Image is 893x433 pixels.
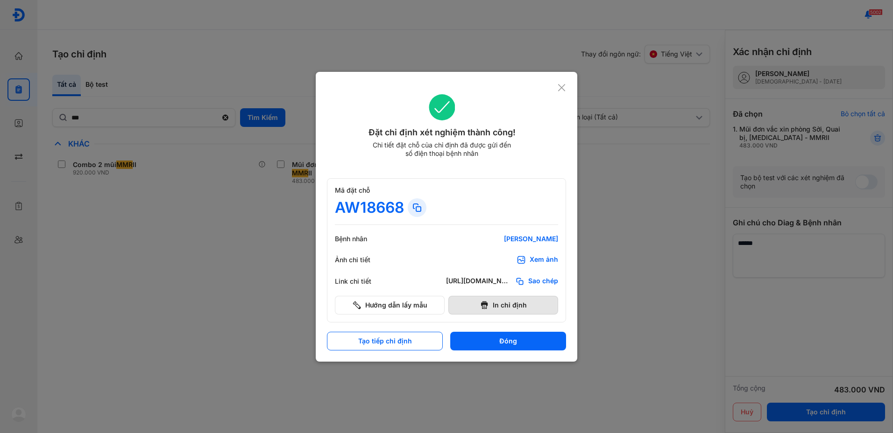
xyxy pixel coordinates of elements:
div: [URL][DOMAIN_NAME] [446,277,511,286]
button: In chỉ định [448,296,558,314]
div: [PERSON_NAME] [446,235,558,243]
button: Hướng dẫn lấy mẫu [335,296,445,314]
div: AW18668 [335,198,404,217]
div: Bệnh nhân [335,235,391,243]
div: Xem ảnh [530,255,558,265]
div: Link chi tiết [335,277,391,286]
div: Mã đặt chỗ [335,186,558,195]
div: Đặt chỉ định xét nghiệm thành công! [327,126,557,139]
span: Sao chép [528,277,558,286]
div: Ảnh chi tiết [335,256,391,264]
div: Chi tiết đặt chỗ của chỉ định đã được gửi đến số điện thoại bệnh nhân [369,141,515,158]
button: Đóng [450,332,566,350]
button: Tạo tiếp chỉ định [327,332,443,350]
